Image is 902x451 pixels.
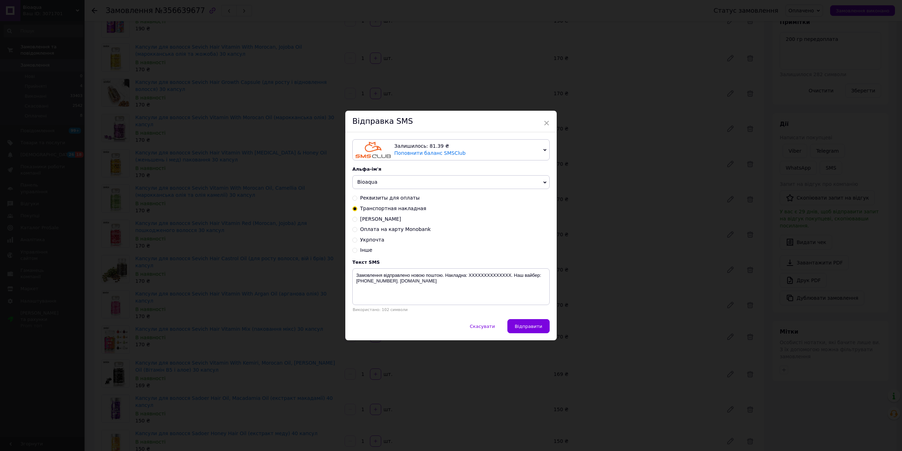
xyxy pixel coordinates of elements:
[352,268,550,305] textarea: Замовлення відправлено новою поштою. Накладна: XXXXXXXXXXXXXX. Наш вайбер:[PHONE_NUMBER]. [DOMAIN...
[470,324,495,329] span: Скасувати
[352,307,550,312] div: Використано: 102 символи
[360,237,384,243] span: Укрпочта
[360,216,401,222] span: [PERSON_NAME]
[360,206,426,211] span: Транспортная накладная
[352,260,550,265] div: Текст SMS
[360,247,372,253] span: Інше
[394,143,540,150] div: Залишилось: 81.39 ₴
[345,111,557,132] div: Відправка SMS
[357,179,377,185] span: Bioaqua
[507,319,550,333] button: Відправити
[462,319,502,333] button: Скасувати
[394,150,465,156] a: Поповнити баланс SMSClub
[543,117,550,129] span: ×
[352,166,381,172] span: Альфа-ім'я
[515,324,542,329] span: Відправити
[360,195,420,201] span: Реквизиты для оплаты
[360,226,431,232] span: Оплата на карту Monobank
